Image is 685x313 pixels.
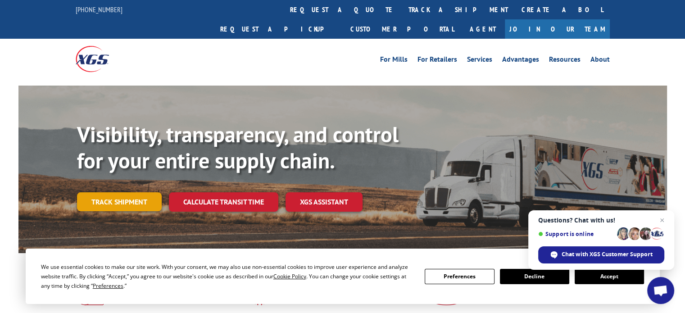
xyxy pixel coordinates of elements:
[575,269,644,284] button: Accept
[169,192,278,212] a: Calculate transit time
[657,215,667,226] span: Close chat
[505,19,610,39] a: Join Our Team
[417,56,457,66] a: For Retailers
[26,249,660,304] div: Cookie Consent Prompt
[562,250,653,259] span: Chat with XGS Customer Support
[538,217,664,224] span: Questions? Chat with us!
[213,19,344,39] a: Request a pickup
[344,19,461,39] a: Customer Portal
[538,231,614,237] span: Support is online
[286,192,363,212] a: XGS ASSISTANT
[461,19,505,39] a: Agent
[273,272,306,280] span: Cookie Policy
[549,56,581,66] a: Resources
[41,262,414,290] div: We use essential cookies to make our site work. With your consent, we may also use non-essential ...
[77,120,399,174] b: Visibility, transparency, and control for your entire supply chain.
[93,282,123,290] span: Preferences
[538,246,664,263] div: Chat with XGS Customer Support
[425,269,494,284] button: Preferences
[77,192,162,211] a: Track shipment
[500,269,569,284] button: Decline
[647,277,674,304] div: Open chat
[467,56,492,66] a: Services
[502,56,539,66] a: Advantages
[590,56,610,66] a: About
[380,56,408,66] a: For Mills
[76,5,122,14] a: [PHONE_NUMBER]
